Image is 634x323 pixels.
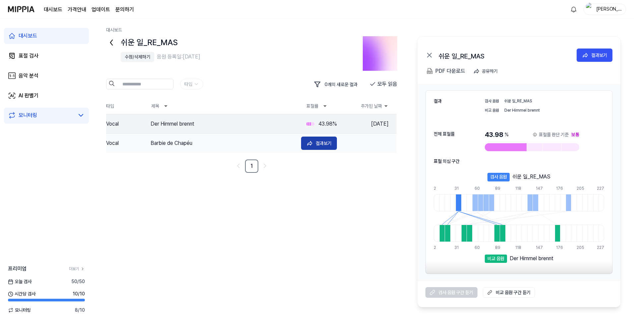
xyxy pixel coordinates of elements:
[4,88,89,104] a: AI 판별기
[504,97,604,104] div: 쉬운 일_RE_MAS
[8,307,31,314] span: 모니터링
[486,289,494,296] img: external link
[71,278,85,285] span: 50 / 50
[591,52,607,59] div: 결과보기
[434,158,460,165] h2: 표절 의심 구간
[512,173,550,181] div: 쉬운 일_RE_MAS
[8,111,74,119] a: 모니터링
[146,98,296,114] th: 제목
[121,36,356,49] div: 쉬운 일_RE_MAS
[106,160,397,173] nav: pagination
[475,245,480,251] div: 60
[354,98,397,114] th: 추가된 날짜
[577,49,612,62] button: 결과보기
[19,52,38,60] div: 표절 검사
[106,134,146,153] td: Vocal
[245,160,258,173] a: 1
[75,307,85,314] span: 8 / 10
[556,245,562,251] div: 176
[125,54,150,60] div: 수정/삭제하기
[366,115,397,133] td: [DATE]
[487,173,510,181] div: 검사 음원
[495,245,501,251] div: 89
[471,64,503,78] button: 공유하기
[570,5,578,13] img: 알림
[109,81,114,86] img: Search
[434,130,478,139] div: 전체 표절률
[454,245,460,251] div: 31
[495,185,501,191] div: 89
[571,130,579,139] div: 보통
[151,120,296,128] div: Der Himmel brennt
[597,245,604,251] div: 227
[417,84,620,280] a: 결과검사 음원쉬운 일_RE_MAS비교 음원Der Himmel brennt전체 표절률43.98%information표절률 판단 기준보통표절 의심 구간검사 음원쉬운 일_RE_MA...
[151,139,296,147] div: Barbie de Chapéu
[19,32,37,40] div: 대시보드
[536,185,541,191] div: 147
[510,255,553,261] div: Der Himmel brennt
[482,67,498,75] div: 공유하기
[157,53,200,61] div: 음원 등록일: [DATE]
[68,6,86,14] button: 가격안내
[369,79,397,89] button: 모두 읽음
[115,6,134,14] a: 문의하기
[233,161,244,171] a: Go to previous page
[8,278,32,285] span: 오늘 검사
[475,185,480,191] div: 60
[73,290,85,297] span: 10 / 10
[19,92,38,100] div: AI 판별기
[311,79,363,90] button: 0개의 새로운 결과
[584,4,626,15] button: profile[PERSON_NAME](쭝이)
[515,245,521,251] div: 118
[485,107,501,113] div: 비교 음원
[4,28,89,44] a: 대시보드
[92,6,110,14] a: 업데이트
[586,3,594,16] img: profile
[532,130,579,139] button: 표절률 판단 기준보통
[301,98,354,114] th: 표절률
[454,185,460,191] div: 31
[8,265,27,273] span: 프리미엄
[69,266,85,272] a: 더보기
[301,137,337,150] button: 결과보기
[4,48,89,64] a: 표절 검사
[427,68,433,74] img: PDF Download
[597,185,604,191] div: 227
[505,130,509,139] div: %
[485,255,507,263] div: 비교 음원
[106,98,146,114] th: 타입
[539,130,569,139] div: 표절률 판단 기준
[577,185,582,191] div: 205
[19,111,37,119] div: 모니터링
[435,67,465,75] div: PDF 다운로드
[260,161,270,171] a: Go to next page
[8,290,35,297] span: 시간당 검사
[577,245,582,251] div: 205
[44,6,62,14] a: 대시보드
[434,185,439,191] div: 2
[504,107,604,113] div: Der Himmel brennt
[106,27,122,33] a: 대시보드
[483,287,535,298] a: 비교 음원 구간 듣기
[316,140,332,147] div: 결과보기
[318,120,337,128] div: 43.98 %
[363,36,397,71] img: thumbnail_240_01.png
[434,245,439,251] div: 2
[439,51,571,59] div: 쉬운 일_RE_MAS
[485,97,501,104] div: 검사 음원
[19,72,38,80] div: 음악 분석
[532,132,538,137] img: information
[596,5,622,13] div: [PERSON_NAME](쭝이)
[121,52,154,62] button: 수정/삭제하기
[4,68,89,84] a: 음악 분석
[556,185,562,191] div: 176
[515,185,521,191] div: 118
[485,130,579,139] div: 43.98
[425,64,467,78] button: PDF 다운로드
[536,245,541,251] div: 147
[106,115,146,133] td: Vocal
